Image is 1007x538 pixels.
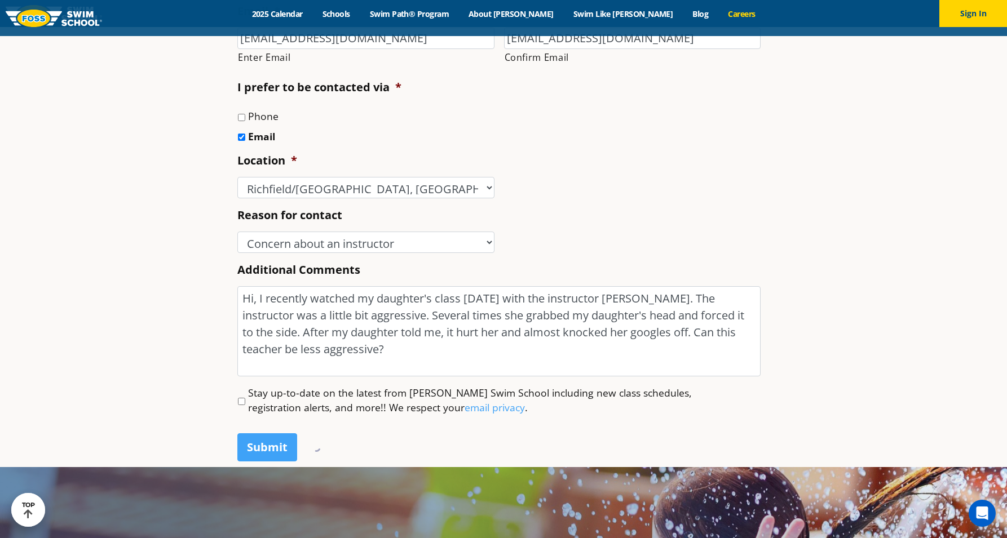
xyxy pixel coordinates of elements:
div: TOP [22,501,35,519]
img: FOSS Swim School Logo [6,10,102,27]
a: Swim Like [PERSON_NAME] [563,8,683,19]
label: Confirm Email [505,50,761,65]
label: Phone [248,109,279,123]
a: Blog [683,8,718,19]
label: Reason for contact [237,208,342,223]
label: Email [248,129,275,144]
a: 2025 Calendar [242,8,312,19]
label: Additional Comments [237,263,360,277]
label: Location [237,153,297,168]
label: I prefer to be contacted via [237,80,401,95]
a: Careers [718,8,765,19]
a: Swim Path® Program [360,8,458,19]
div: Open Intercom Messenger [969,500,996,527]
input: Submit [237,433,297,461]
a: Schools [312,8,360,19]
label: Enter Email [238,50,494,65]
a: email privacy [465,401,525,414]
a: About [PERSON_NAME] [459,8,564,19]
label: Stay up-to-date on the latest from [PERSON_NAME] Swim School including new class schedules, regis... [248,385,700,415]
